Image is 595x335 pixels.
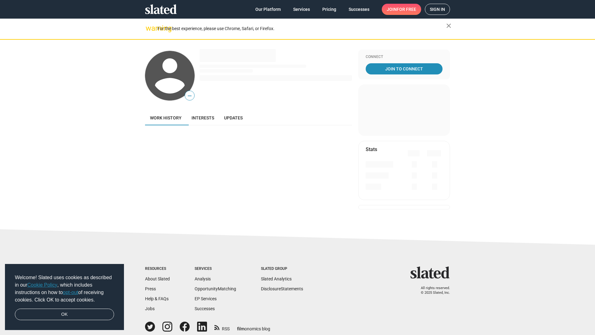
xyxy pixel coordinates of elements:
[367,63,441,74] span: Join To Connect
[192,115,214,120] span: Interests
[349,4,369,15] span: Successes
[15,274,114,304] span: Welcome! Slated uses cookies as described in our , which includes instructions on how to of recei...
[219,110,248,125] a: Updates
[237,321,270,332] a: filmonomics blog
[195,296,217,301] a: EP Services
[366,63,443,74] a: Join To Connect
[382,4,421,15] a: Joinfor free
[195,276,211,281] a: Analysis
[425,4,450,15] a: Sign in
[255,4,281,15] span: Our Platform
[317,4,341,15] a: Pricing
[261,286,303,291] a: DisclosureStatements
[195,286,236,291] a: OpportunityMatching
[195,266,236,271] div: Services
[187,110,219,125] a: Interests
[214,322,230,332] a: RSS
[250,4,286,15] a: Our Platform
[397,4,416,15] span: for free
[288,4,315,15] a: Services
[5,264,124,330] div: cookieconsent
[322,4,336,15] span: Pricing
[224,115,243,120] span: Updates
[366,55,443,60] div: Connect
[145,296,169,301] a: Help & FAQs
[145,276,170,281] a: About Slated
[150,115,182,120] span: Work history
[414,286,450,295] p: All rights reserved. © 2025 Slated, Inc.
[387,4,416,15] span: Join
[146,25,153,32] mat-icon: warning
[261,276,292,281] a: Slated Analytics
[27,282,57,288] a: Cookie Policy
[366,146,377,153] mat-card-title: Stats
[445,22,452,29] mat-icon: close
[145,266,170,271] div: Resources
[145,286,156,291] a: Press
[157,25,446,33] div: For the best experience, please use Chrome, Safari, or Firefox.
[293,4,310,15] span: Services
[15,309,114,320] a: dismiss cookie message
[237,326,245,331] span: film
[63,290,78,295] a: opt-out
[261,266,303,271] div: Slated Group
[344,4,374,15] a: Successes
[145,110,187,125] a: Work history
[430,4,445,15] span: Sign in
[145,306,155,311] a: Jobs
[185,92,194,100] span: —
[195,306,215,311] a: Successes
